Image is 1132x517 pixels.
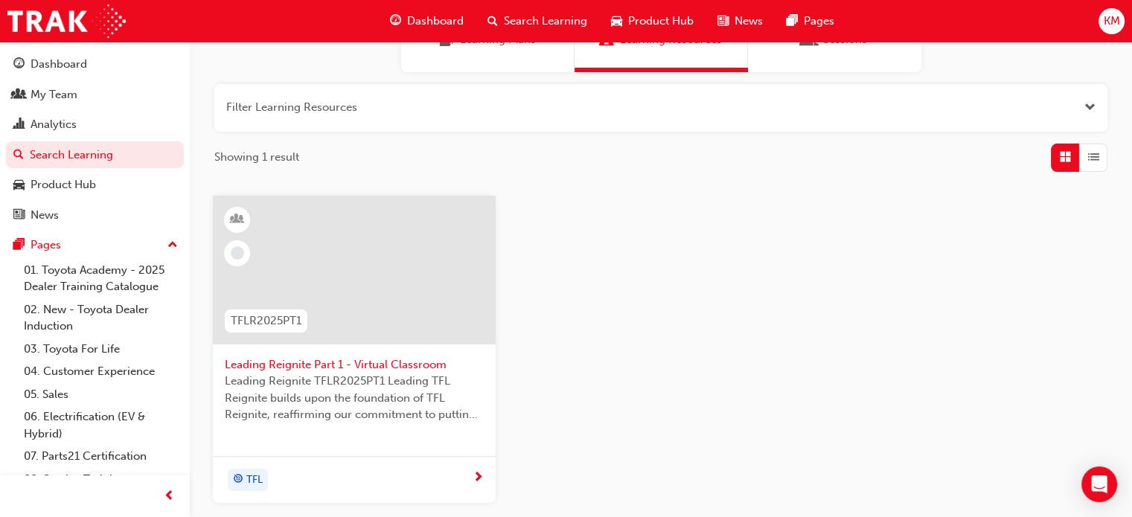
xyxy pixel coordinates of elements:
a: 05. Sales [18,383,184,406]
span: Grid [1060,149,1071,166]
span: guage-icon [390,12,401,30]
button: KM [1099,8,1125,34]
button: Pages [6,231,184,259]
span: Product Hub [628,13,694,30]
a: guage-iconDashboard [378,6,476,36]
span: up-icon [167,236,178,255]
button: DashboardMy TeamAnalyticsSearch LearningProduct HubNews [6,48,184,231]
span: KM [1103,13,1119,30]
span: car-icon [611,12,622,30]
span: search-icon [487,12,498,30]
span: people-icon [13,89,25,102]
span: TFL [246,472,263,489]
span: Leading Reignite TFLR2025PT1 Leading TFL Reignite builds upon the foundation of TFL Reignite, rea... [225,373,484,423]
div: My Team [31,86,77,103]
span: pages-icon [13,239,25,252]
img: Trak [7,4,126,38]
span: prev-icon [164,487,175,506]
a: 01. Toyota Academy - 2025 Dealer Training Catalogue [18,259,184,298]
span: Learning Resources [599,31,614,48]
a: My Team [6,81,184,109]
a: 06. Electrification (EV & Hybrid) [18,405,184,445]
span: pages-icon [787,12,798,30]
a: News [6,202,184,229]
span: Pages [804,13,834,30]
div: Product Hub [31,176,96,193]
span: learningRecordVerb_NONE-icon [231,246,244,260]
span: target-icon [233,470,243,489]
div: Pages [31,237,61,254]
div: Analytics [31,116,77,133]
span: news-icon [717,12,729,30]
div: News [31,207,59,224]
span: News [735,13,763,30]
span: Search Learning [504,13,587,30]
a: 03. Toyota For Life [18,338,184,361]
span: Sessions [802,31,817,48]
a: 08. Service Training [18,468,184,491]
div: Open Intercom Messenger [1081,466,1117,502]
a: Product Hub [6,171,184,199]
button: Open the filter [1084,99,1096,116]
span: List [1088,149,1099,166]
a: Search Learning [6,141,184,169]
span: learningResourceType_INSTRUCTOR_LED-icon [232,210,243,229]
a: TFLR2025PT1Leading Reignite Part 1 - Virtual ClassroomLeading Reignite TFLR2025PT1 Leading TFL Re... [213,196,496,503]
span: guage-icon [13,58,25,71]
div: Dashboard [31,56,87,73]
span: next-icon [473,472,484,485]
a: news-iconNews [706,6,775,36]
span: Leading Reignite Part 1 - Virtual Classroom [225,356,484,373]
span: Learning Plans [439,31,454,48]
span: news-icon [13,209,25,222]
a: 07. Parts21 Certification [18,445,184,468]
span: Dashboard [407,13,464,30]
a: pages-iconPages [775,6,846,36]
a: 02. New - Toyota Dealer Induction [18,298,184,338]
a: search-iconSearch Learning [476,6,599,36]
span: TFLR2025PT1 [231,312,301,330]
span: Showing 1 result [214,149,299,166]
span: car-icon [13,179,25,192]
a: Dashboard [6,51,184,78]
span: chart-icon [13,118,25,132]
span: search-icon [13,149,24,162]
a: car-iconProduct Hub [599,6,706,36]
a: Analytics [6,111,184,138]
a: 04. Customer Experience [18,360,184,383]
